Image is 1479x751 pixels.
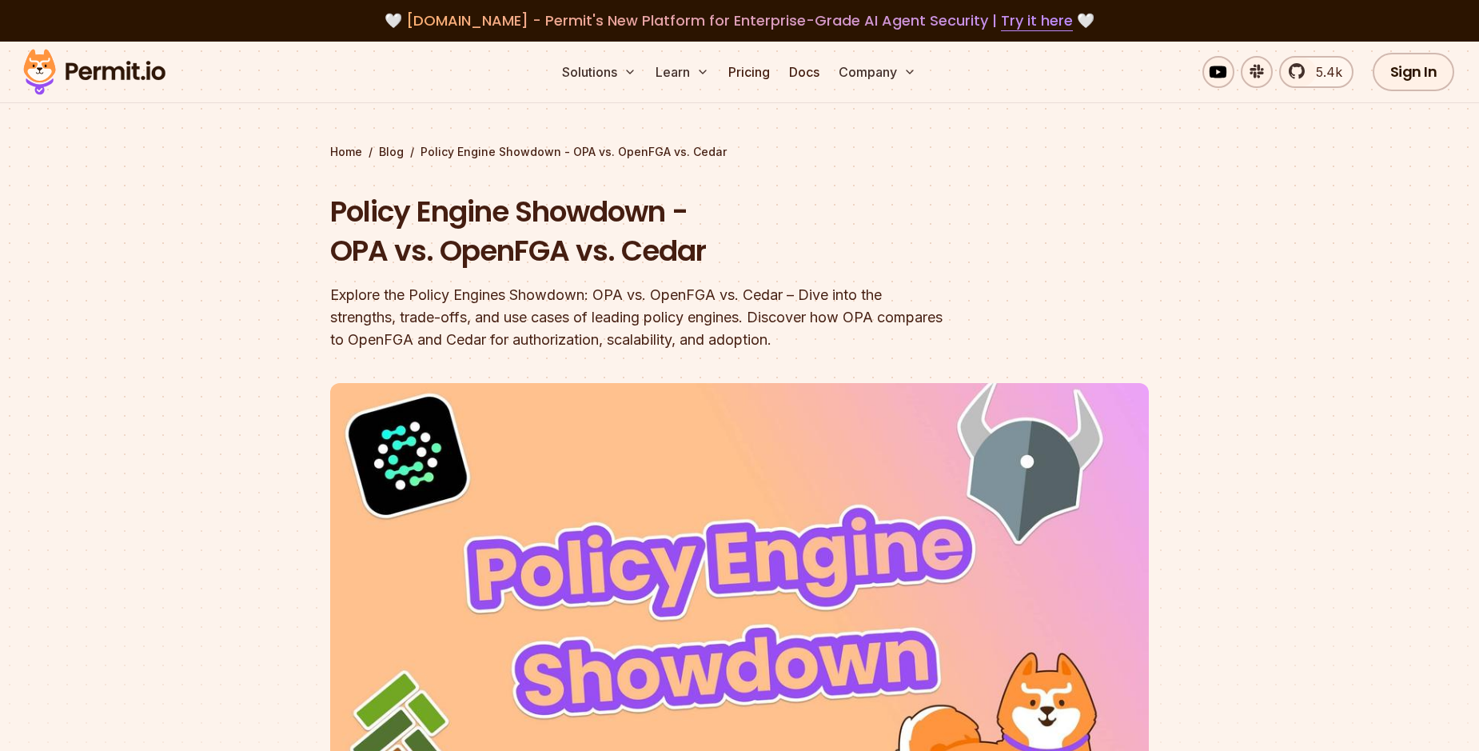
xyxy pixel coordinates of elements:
div: 🤍 🤍 [38,10,1441,32]
span: [DOMAIN_NAME] - Permit's New Platform for Enterprise-Grade AI Agent Security | [406,10,1073,30]
a: 5.4k [1279,56,1353,88]
a: Docs [783,56,826,88]
a: Sign In [1373,53,1455,91]
a: Home [330,144,362,160]
span: 5.4k [1306,62,1342,82]
a: Try it here [1001,10,1073,31]
button: Learn [649,56,716,88]
div: / / [330,144,1149,160]
img: Permit logo [16,45,173,99]
div: Explore the Policy Engines Showdown: OPA vs. OpenFGA vs. Cedar – Dive into the strengths, trade-o... [330,284,944,351]
a: Pricing [722,56,776,88]
h1: Policy Engine Showdown - OPA vs. OpenFGA vs. Cedar [330,192,944,271]
button: Company [832,56,923,88]
button: Solutions [556,56,643,88]
a: Blog [379,144,404,160]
